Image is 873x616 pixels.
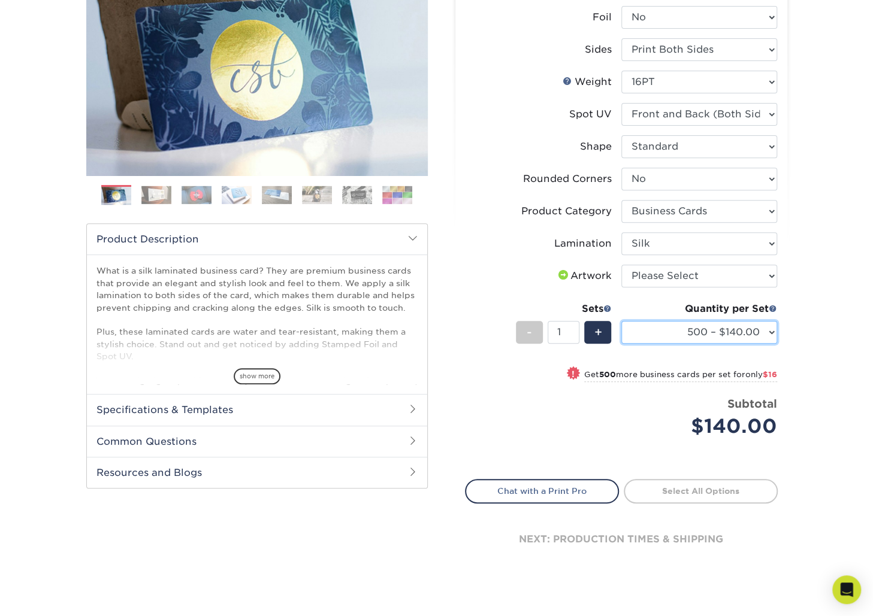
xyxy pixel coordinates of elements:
div: $140.00 [630,412,777,441]
div: Shape [580,139,612,154]
img: Business Cards 07 [342,186,372,204]
small: Get more business cards per set for [584,370,777,382]
div: Rounded Corners [523,172,612,186]
img: Business Cards 08 [382,186,412,204]
p: What is a silk laminated business card? They are premium business cards that provide an elegant a... [96,265,418,460]
div: Artwork [556,269,612,283]
span: only [745,370,777,379]
h2: Specifications & Templates [87,394,427,425]
h2: Resources and Blogs [87,457,427,488]
div: Foil [593,10,612,25]
img: Business Cards 01 [101,181,131,211]
a: Select All Options [624,479,778,503]
div: Sets [516,302,612,316]
img: Business Cards 06 [302,186,332,204]
div: Sides [585,43,612,57]
img: Business Cards 03 [182,186,212,204]
div: Spot UV [569,107,612,122]
div: Quantity per Set [621,302,777,316]
img: Business Cards 02 [141,186,171,204]
span: + [594,323,602,341]
div: Open Intercom Messenger [832,575,861,604]
span: show more [234,368,280,384]
a: Chat with a Print Pro [465,479,619,503]
span: $16 [763,370,777,379]
span: - [527,323,532,341]
h2: Common Questions [87,426,427,457]
div: Product Category [521,204,612,219]
div: next: production times & shipping [465,503,778,575]
strong: Subtotal [727,397,777,410]
img: Business Cards 05 [262,186,292,204]
div: Lamination [554,236,612,251]
img: Business Cards 04 [222,186,252,204]
span: ! [572,368,575,380]
h2: Product Description [87,224,427,254]
strong: 500 [599,370,616,379]
div: Weight [563,75,612,89]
